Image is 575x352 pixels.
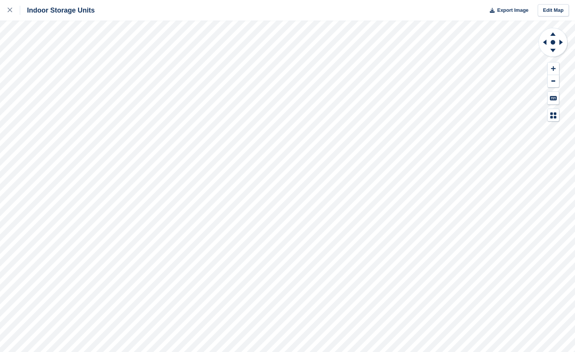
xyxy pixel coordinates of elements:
a: Edit Map [538,4,569,17]
button: Keyboard Shortcuts [548,92,559,104]
button: Zoom In [548,62,559,75]
button: Export Image [485,4,529,17]
div: Indoor Storage Units [20,6,95,15]
button: Map Legend [548,109,559,122]
span: Export Image [497,6,528,14]
button: Zoom Out [548,75,559,88]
